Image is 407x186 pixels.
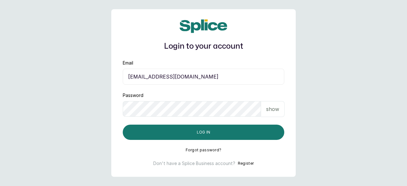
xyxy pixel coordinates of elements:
p: Don't have a Splice Business account? [153,160,235,167]
label: Password [123,92,143,99]
input: email@acme.com [123,69,284,85]
button: Forgot password? [186,148,222,153]
button: Register [238,160,254,167]
p: show [266,105,279,113]
label: Email [123,60,133,66]
h1: Login to your account [123,41,284,52]
button: Log in [123,125,284,140]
